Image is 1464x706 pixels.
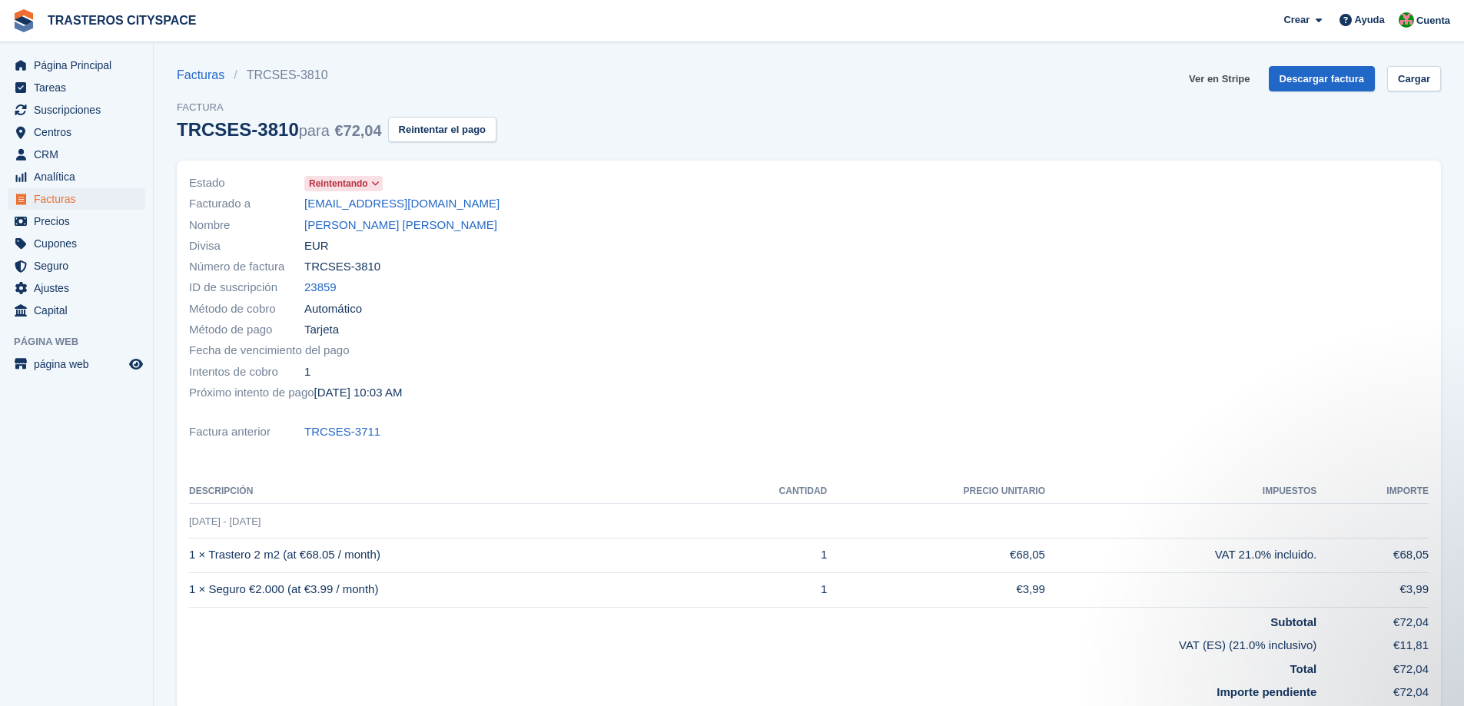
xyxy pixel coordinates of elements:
[8,77,145,98] a: menu
[1316,678,1429,701] td: €72,04
[304,363,310,381] span: 1
[1045,479,1316,504] th: Impuestos
[309,177,368,191] span: Reintentando
[304,321,339,339] span: Tarjeta
[189,217,304,234] span: Nombre
[189,479,699,504] th: Descripción
[1316,607,1429,631] td: €72,04
[1045,546,1316,564] div: VAT 21.0% incluido.
[177,66,496,85] nav: breadcrumbs
[1283,12,1310,28] span: Crear
[34,353,126,375] span: página web
[8,144,145,165] a: menu
[189,174,304,192] span: Estado
[177,66,234,85] a: Facturas
[34,55,126,76] span: Página Principal
[34,210,126,232] span: Precios
[827,572,1045,607] td: €3,99
[34,77,126,98] span: Tareas
[1316,572,1429,607] td: €3,99
[1399,12,1414,28] img: CitySpace
[34,233,126,254] span: Cupones
[8,188,145,210] a: menu
[34,166,126,187] span: Analítica
[8,255,145,277] a: menu
[1217,685,1316,698] strong: Importe pendiente
[699,538,827,572] td: 1
[1387,66,1441,91] a: Cargar
[304,423,380,441] a: TRCSES-3711
[1416,13,1450,28] span: Cuenta
[1316,631,1429,655] td: €11,81
[1316,538,1429,572] td: €68,05
[8,55,145,76] a: menu
[827,538,1045,572] td: €68,05
[699,479,827,504] th: CANTIDAD
[8,300,145,321] a: menu
[1290,662,1317,675] strong: Total
[34,277,126,299] span: Ajustes
[304,217,497,234] a: [PERSON_NAME] [PERSON_NAME]
[189,384,314,402] span: Próximo intento de pago
[304,195,500,213] a: [EMAIL_ADDRESS][DOMAIN_NAME]
[304,258,380,276] span: TRCSES-3810
[189,631,1316,655] td: VAT (ES) (21.0% inclusivo)
[189,423,304,441] span: Factura anterior
[177,119,382,140] div: TRCSES-3810
[1355,12,1385,28] span: Ayuda
[299,122,330,139] span: para
[127,355,145,373] a: Vista previa de la tienda
[14,334,153,350] span: Página web
[827,479,1045,504] th: Precio unitario
[34,144,126,165] span: CRM
[1316,479,1429,504] th: Importe
[1183,66,1256,91] a: Ver en Stripe
[189,195,304,213] span: Facturado a
[41,8,203,33] a: TRASTEROS CITYSPACE
[189,572,699,607] td: 1 × Seguro €2.000 (at €3.99 / month)
[12,9,35,32] img: stora-icon-8386f47178a22dfd0bd8f6a31ec36ba5ce8667c1dd55bd0f319d3a0aa187defe.svg
[8,121,145,143] a: menu
[34,188,126,210] span: Facturas
[1316,655,1429,678] td: €72,04
[34,121,126,143] span: Centros
[8,210,145,232] a: menu
[189,279,304,297] span: ID de suscripción
[177,100,496,115] span: Factura
[34,255,126,277] span: Seguro
[304,174,383,192] a: Reintentando
[189,515,261,527] span: [DATE] - [DATE]
[1270,615,1316,628] strong: Subtotal
[189,363,304,381] span: Intentos de cobro
[189,237,304,255] span: Divisa
[1269,66,1376,91] a: Descargar factura
[388,117,496,142] button: Reintentar el pago
[699,572,827,607] td: 1
[314,384,403,402] time: 2025-10-06 08:03:39 UTC
[304,279,337,297] a: 23859
[304,237,329,255] span: EUR
[189,300,304,318] span: Método de cobro
[8,166,145,187] a: menu
[189,321,304,339] span: Método de pago
[8,233,145,254] a: menu
[34,99,126,121] span: Suscripciones
[189,538,699,572] td: 1 × Trastero 2 m2 (at €68.05 / month)
[34,300,126,321] span: Capital
[189,342,349,360] span: Fecha de vencimiento del pago
[304,300,362,318] span: Automático
[334,122,381,139] span: €72,04
[8,353,145,375] a: menú
[189,258,304,276] span: Número de factura
[8,99,145,121] a: menu
[8,277,145,299] a: menu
